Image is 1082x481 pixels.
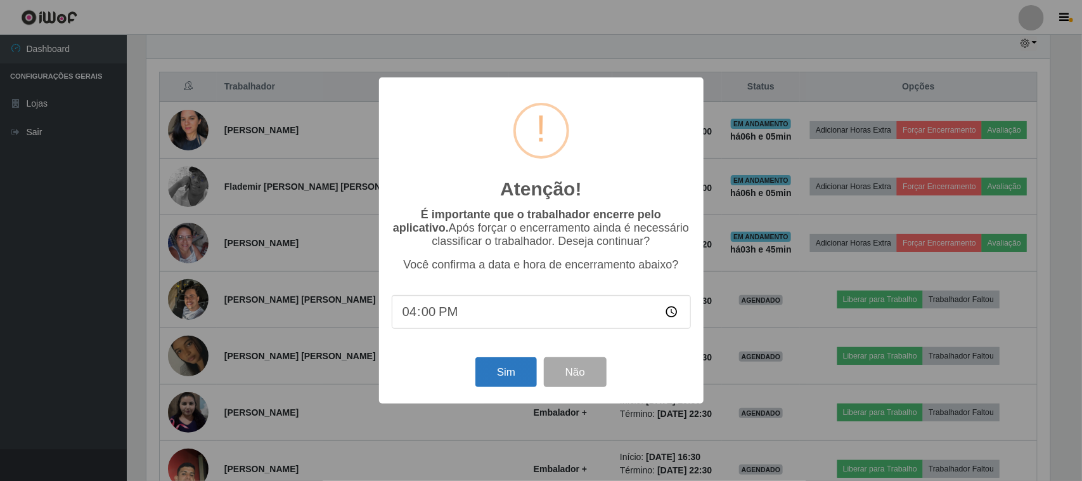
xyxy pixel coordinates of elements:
h2: Atenção! [500,178,581,201]
p: Você confirma a data e hora de encerramento abaixo? [392,258,691,272]
b: É importante que o trabalhador encerre pelo aplicativo. [393,208,661,234]
button: Não [544,357,607,387]
p: Após forçar o encerramento ainda é necessário classificar o trabalhador. Deseja continuar? [392,208,691,248]
button: Sim [475,357,537,387]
